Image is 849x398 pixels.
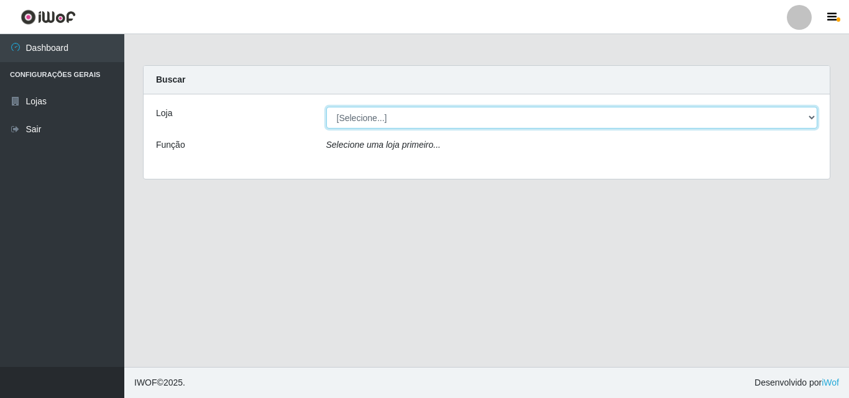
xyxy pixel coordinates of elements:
[326,140,441,150] i: Selecione uma loja primeiro...
[156,138,185,152] label: Função
[156,75,185,84] strong: Buscar
[134,378,157,387] span: IWOF
[21,9,76,25] img: CoreUI Logo
[755,376,839,389] span: Desenvolvido por
[134,376,185,389] span: © 2025 .
[156,107,172,120] label: Loja
[822,378,839,387] a: iWof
